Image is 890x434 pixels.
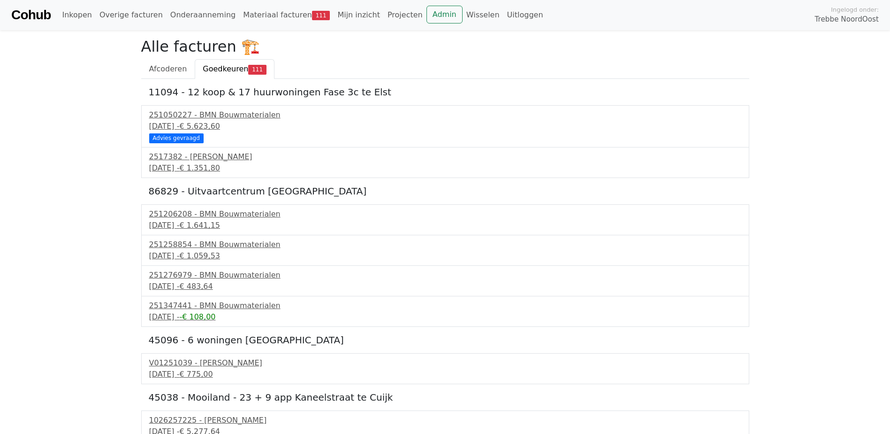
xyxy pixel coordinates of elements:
[149,121,741,132] div: [DATE] -
[149,133,204,143] div: Advies gevraagd
[149,270,741,292] a: 251276979 - BMN Bouwmaterialen[DATE] -€ 483,64
[149,250,741,262] div: [DATE] -
[149,151,741,174] a: 2517382 - [PERSON_NAME][DATE] -€ 1.351,80
[141,38,749,55] h2: Alle facturen 🏗️
[149,334,742,346] h5: 45096 - 6 woningen [GEOGRAPHIC_DATA]
[149,311,741,323] div: [DATE] -
[58,6,95,24] a: Inkopen
[96,6,167,24] a: Overige facturen
[149,281,741,292] div: [DATE] -
[149,209,741,220] div: 251206208 - BMN Bouwmaterialen
[248,65,266,74] span: 111
[503,6,547,24] a: Uitloggen
[149,369,741,380] div: [DATE] -
[149,209,741,231] a: 251206208 - BMN Bouwmaterialen[DATE] -€ 1.641,15
[149,357,741,369] div: V01251039 - [PERSON_NAME]
[384,6,426,24] a: Projecten
[195,59,274,79] a: Goedkeuren111
[149,86,742,98] h5: 11094 - 12 koop & 17 huurwoningen Fase 3c te Elst
[149,239,741,262] a: 251258854 - BMN Bouwmaterialen[DATE] -€ 1.059,53
[149,220,741,231] div: [DATE] -
[815,14,879,25] span: Trebbe NoordOost
[149,300,741,323] a: 251347441 - BMN Bouwmaterialen[DATE] --€ 108,00
[463,6,503,24] a: Wisselen
[426,6,463,23] a: Admin
[239,6,334,24] a: Materiaal facturen111
[141,59,195,79] a: Afcoderen
[179,251,220,260] span: € 1.059,53
[149,64,187,73] span: Afcoderen
[149,357,741,380] a: V01251039 - [PERSON_NAME][DATE] -€ 775,00
[149,270,741,281] div: 251276979 - BMN Bouwmaterialen
[179,221,220,230] span: € 1.641,15
[149,186,742,197] h5: 86829 - Uitvaartcentrum [GEOGRAPHIC_DATA]
[149,151,741,163] div: 2517382 - [PERSON_NAME]
[149,109,741,142] a: 251050227 - BMN Bouwmaterialen[DATE] -€ 5.623,60 Advies gevraagd
[831,5,879,14] span: Ingelogd onder:
[149,300,741,311] div: 251347441 - BMN Bouwmaterialen
[167,6,239,24] a: Onderaanneming
[149,109,741,121] div: 251050227 - BMN Bouwmaterialen
[179,370,213,379] span: € 775,00
[11,4,51,26] a: Cohub
[149,415,741,426] div: 1026257225 - [PERSON_NAME]
[312,11,330,20] span: 111
[149,163,741,174] div: [DATE] -
[179,163,220,172] span: € 1.351,80
[179,122,220,131] span: € 5.623,60
[334,6,384,24] a: Mijn inzicht
[203,64,248,73] span: Goedkeuren
[149,392,742,403] h5: 45038 - Mooiland - 23 + 9 app Kaneelstraat te Cuijk
[149,239,741,250] div: 251258854 - BMN Bouwmaterialen
[179,282,213,291] span: € 483,64
[179,312,215,321] span: -€ 108,00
